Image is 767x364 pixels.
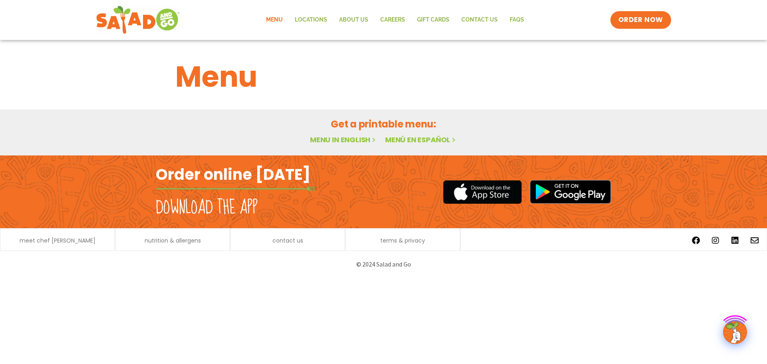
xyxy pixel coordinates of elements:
a: Menu [260,11,289,29]
h2: Download the app [156,197,258,219]
a: FAQs [504,11,530,29]
a: ORDER NOW [610,11,671,29]
a: contact us [272,238,303,243]
a: Contact Us [455,11,504,29]
a: nutrition & allergens [145,238,201,243]
a: Careers [374,11,411,29]
a: meet chef [PERSON_NAME] [20,238,95,243]
h2: Order online [DATE] [156,165,310,184]
h1: Menu [175,55,592,98]
img: fork [156,187,316,191]
a: About Us [333,11,374,29]
a: Locations [289,11,333,29]
img: new-SAG-logo-768×292 [96,4,180,36]
nav: Menu [260,11,530,29]
h2: Get a printable menu: [175,117,592,131]
img: appstore [443,179,522,205]
img: google_play [530,180,611,204]
a: Menú en español [385,135,457,145]
span: ORDER NOW [618,15,663,25]
p: © 2024 Salad and Go [160,259,607,270]
a: GIFT CARDS [411,11,455,29]
a: terms & privacy [380,238,425,243]
a: Menu in English [310,135,377,145]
